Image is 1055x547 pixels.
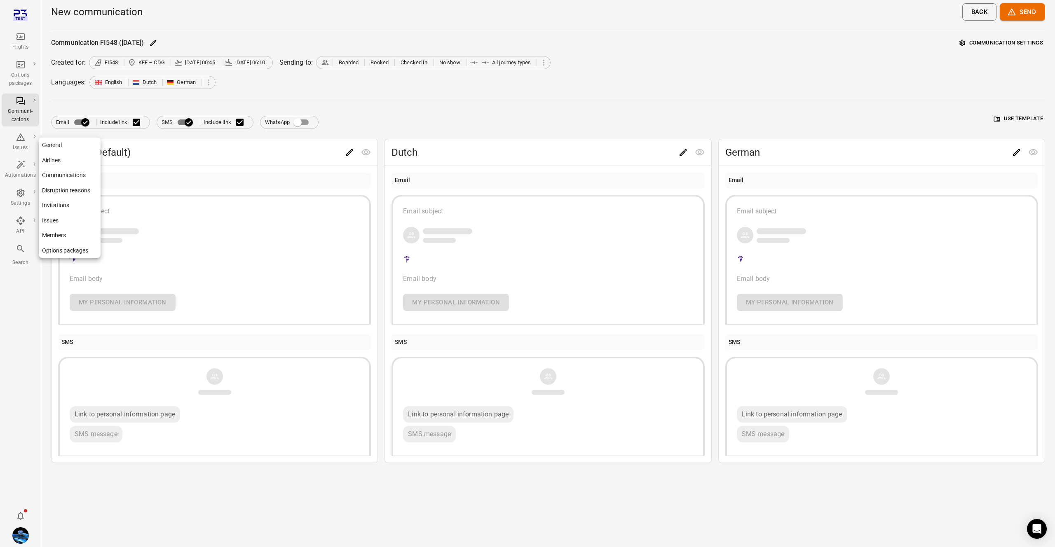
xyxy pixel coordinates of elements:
[1027,519,1047,539] div: Open Intercom Messenger
[39,153,101,168] a: Airlines
[341,148,358,156] span: Edit
[395,176,410,185] div: Email
[403,274,693,284] div: Email body
[5,171,36,180] div: Automations
[5,71,36,88] div: Options packages
[70,406,180,423] div: Link to personal information page
[70,426,122,442] div: SMS message
[70,254,77,264] img: Company logo
[729,176,744,185] div: Email
[58,146,341,159] span: English (Default)
[339,58,359,67] span: Boarded
[439,58,460,67] span: No show
[177,78,196,86] span: German
[358,148,374,156] span: Preview
[138,58,165,67] span: KEF – CDG
[5,108,36,124] div: Communi-cations
[395,338,406,347] div: SMS
[12,527,29,544] img: shutterstock-1708408498.jpg
[51,58,86,68] div: Created for:
[39,228,101,243] a: Members
[5,144,36,152] div: Issues
[403,254,411,264] img: Company logo
[51,5,143,19] h1: New communication
[957,37,1045,49] button: Communication settings
[147,37,159,49] button: Edit
[9,524,32,547] button: Daníel Benediktsson
[105,58,118,67] span: FI548
[341,144,358,161] button: Edit
[105,78,122,86] span: English
[675,148,692,156] span: Edit
[51,38,144,48] div: Communication FI548 ([DATE])
[403,406,513,423] div: Link to personal information page
[403,206,693,216] div: Email subject
[692,148,708,156] span: Preview
[1008,148,1025,156] span: Edit
[5,199,36,208] div: Settings
[737,426,790,442] div: SMS message
[39,243,101,258] a: Options packages
[61,338,73,347] div: SMS
[403,426,456,442] div: SMS message
[70,206,359,216] div: Email subject
[737,406,847,423] div: Link to personal information page
[5,43,36,51] div: Flights
[39,168,101,183] a: Communications
[39,138,101,258] nav: Local navigation
[12,507,29,524] button: Notifications
[401,58,427,67] span: Checked in
[1000,3,1045,21] button: Send
[265,115,314,130] label: WhatsApp
[56,115,93,130] label: Email
[392,146,675,159] span: Dutch
[1025,148,1041,156] span: Preview
[962,3,997,21] button: Back
[992,112,1045,125] button: Use template
[70,274,359,284] div: Email body
[737,206,1027,216] div: Email subject
[39,213,101,228] a: Issues
[1008,144,1025,161] button: Edit
[51,77,86,87] div: Languages:
[143,78,157,86] span: Dutch
[737,254,745,264] img: Company logo
[162,115,197,130] label: SMS
[185,58,215,67] span: [DATE] 00:45
[279,58,313,68] div: Sending to:
[235,58,265,67] span: [DATE] 06:10
[5,259,36,267] div: Search
[5,227,36,236] div: API
[675,144,692,161] button: Edit
[100,114,145,131] label: Include link
[737,274,1027,284] div: Email body
[492,58,531,67] span: All journey types
[39,138,101,153] a: General
[39,183,101,198] a: Disruption reasons
[729,338,740,347] div: SMS
[39,198,101,213] a: Invitations
[370,58,389,67] span: Booked
[204,114,249,131] label: Include link
[725,146,1008,159] span: German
